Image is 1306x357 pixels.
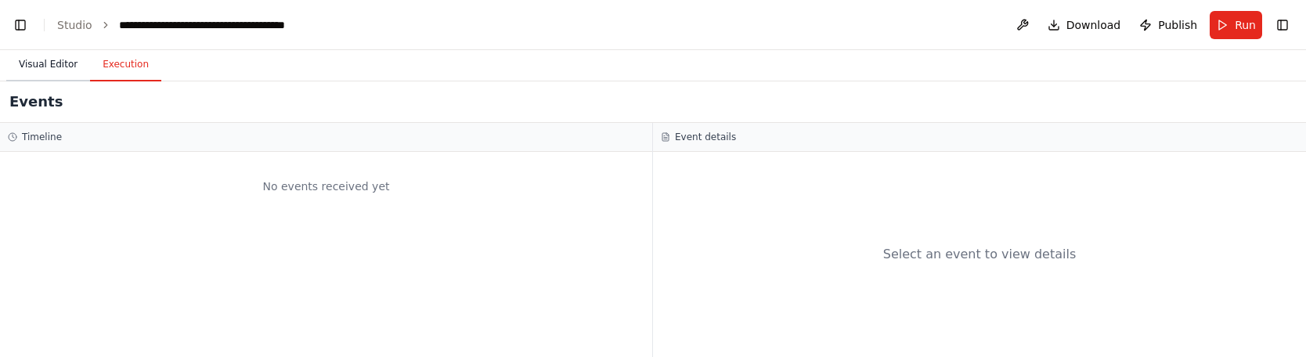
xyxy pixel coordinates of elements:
button: Run [1210,11,1262,39]
button: Download [1041,11,1127,39]
div: Select an event to view details [883,245,1077,264]
h2: Events [9,91,63,113]
h3: Event details [675,131,736,143]
div: No events received yet [8,160,644,213]
span: Download [1066,17,1121,33]
button: Execution [90,49,161,81]
button: Hide left sidebar [9,14,31,36]
nav: breadcrumb [57,17,295,33]
button: Visual Editor [6,49,90,81]
button: Show right sidebar [1272,14,1293,36]
span: Publish [1158,17,1197,33]
h3: Timeline [22,131,62,143]
button: Publish [1133,11,1203,39]
a: Studio [57,19,92,31]
span: Run [1235,17,1256,33]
